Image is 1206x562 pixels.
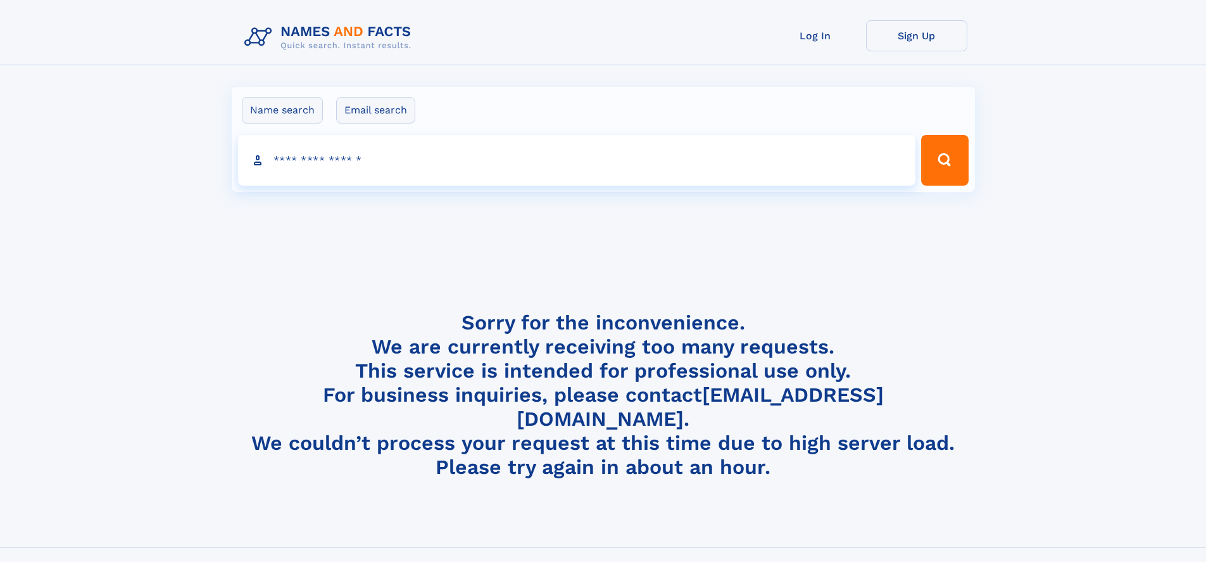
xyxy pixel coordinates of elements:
[336,97,415,124] label: Email search
[242,97,323,124] label: Name search
[239,20,422,54] img: Logo Names and Facts
[765,20,866,51] a: Log In
[239,310,967,480] h4: Sorry for the inconvenience. We are currently receiving too many requests. This service is intend...
[921,135,968,186] button: Search Button
[238,135,916,186] input: search input
[866,20,967,51] a: Sign Up
[517,383,884,431] a: [EMAIL_ADDRESS][DOMAIN_NAME]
